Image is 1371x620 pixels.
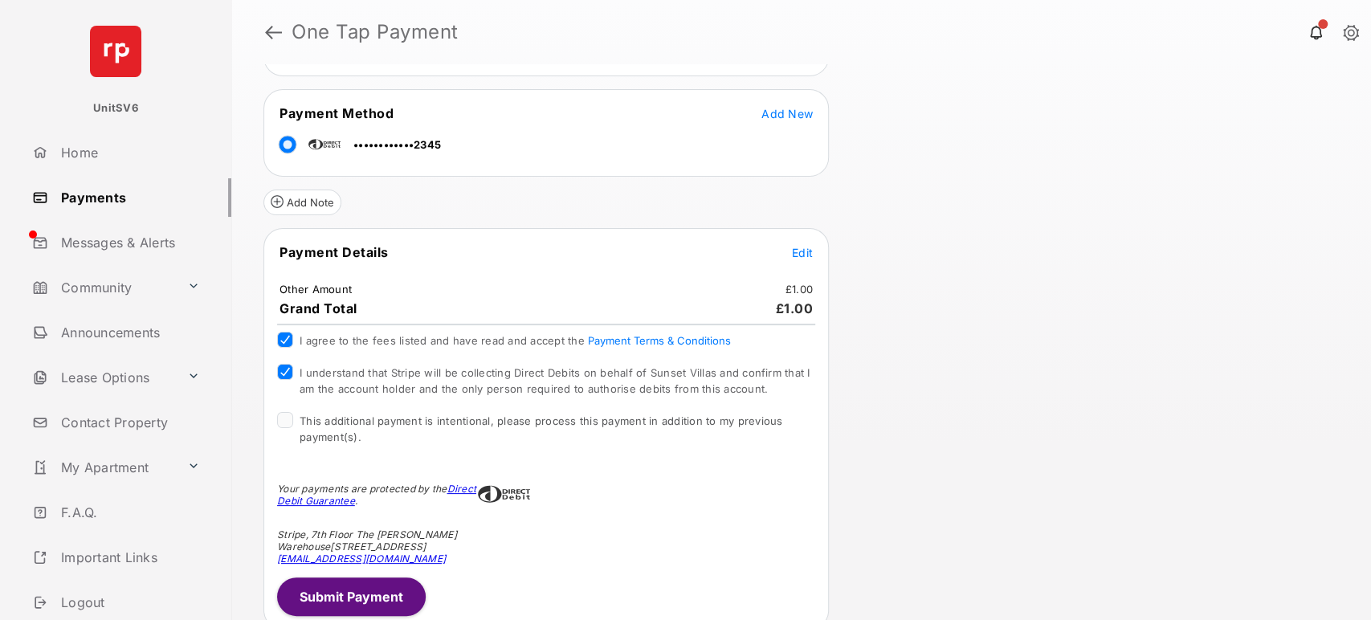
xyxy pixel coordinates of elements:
[26,133,231,172] a: Home
[26,538,206,577] a: Important Links
[93,100,138,116] p: UnitSV6
[277,483,476,507] a: Direct Debit Guarantee
[300,334,731,347] span: I agree to the fees listed and have read and accept the
[761,107,813,120] span: Add New
[26,223,231,262] a: Messages & Alerts
[785,282,814,296] td: £1.00
[277,483,478,507] div: Your payments are protected by the .
[90,26,141,77] img: svg+xml;base64,PHN2ZyB4bWxucz0iaHR0cDovL3d3dy53My5vcmcvMjAwMC9zdmciIHdpZHRoPSI2NCIgaGVpZ2h0PSI2NC...
[26,493,231,532] a: F.A.Q.
[792,244,813,260] button: Edit
[279,282,353,296] td: Other Amount
[280,244,389,260] span: Payment Details
[277,577,426,616] button: Submit Payment
[792,246,813,259] span: Edit
[761,105,813,121] button: Add New
[277,528,478,565] div: Stripe, 7th Floor The [PERSON_NAME] Warehouse [STREET_ADDRESS]
[26,448,181,487] a: My Apartment
[26,403,231,442] a: Contact Property
[263,190,341,215] button: Add Note
[26,268,181,307] a: Community
[300,414,782,443] span: This additional payment is intentional, please process this payment in addition to my previous pa...
[26,313,231,352] a: Announcements
[776,300,814,316] span: £1.00
[292,22,459,42] strong: One Tap Payment
[277,553,446,565] a: [EMAIL_ADDRESS][DOMAIN_NAME]
[26,178,231,217] a: Payments
[353,138,441,151] span: ••••••••••••2345
[26,358,181,397] a: Lease Options
[588,334,731,347] button: I agree to the fees listed and have read and accept the
[300,366,810,395] span: I understand that Stripe will be collecting Direct Debits on behalf of Sunset Villas and confirm ...
[280,300,357,316] span: Grand Total
[280,105,394,121] span: Payment Method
